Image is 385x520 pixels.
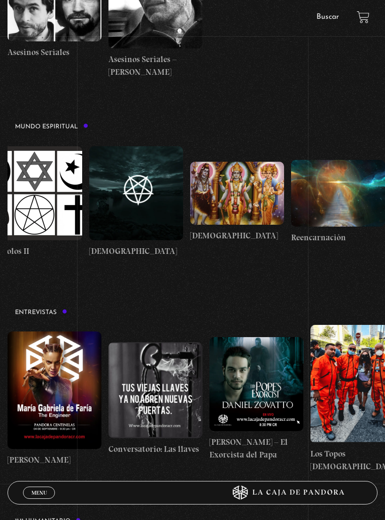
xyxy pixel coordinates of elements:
[89,139,183,264] a: [DEMOGRAPHIC_DATA]
[209,325,303,473] a: [PERSON_NAME] – El Exorcista del Papa
[31,490,47,496] span: Menu
[108,53,202,79] h4: Asesinos Seriales – [PERSON_NAME]
[8,454,101,466] h4: [PERSON_NAME]
[8,46,101,59] h4: Asesinos Seriales
[357,11,370,24] a: View your shopping cart
[8,325,101,473] a: [PERSON_NAME]
[190,139,284,264] a: [DEMOGRAPHIC_DATA]
[15,309,67,315] h3: Entrevistas
[209,436,303,461] h4: [PERSON_NAME] – El Exorcista del Papa
[291,231,385,244] h4: Reencarnación
[316,13,339,21] a: Buscar
[108,443,202,456] h4: Conversatorio: Las llaves
[15,123,88,130] h3: Mundo Espiritual
[108,325,202,473] a: Conversatorio: Las llaves
[89,245,183,258] h4: [DEMOGRAPHIC_DATA]
[291,139,385,264] a: Reencarnación
[28,498,50,504] span: Cerrar
[190,229,284,242] h4: [DEMOGRAPHIC_DATA]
